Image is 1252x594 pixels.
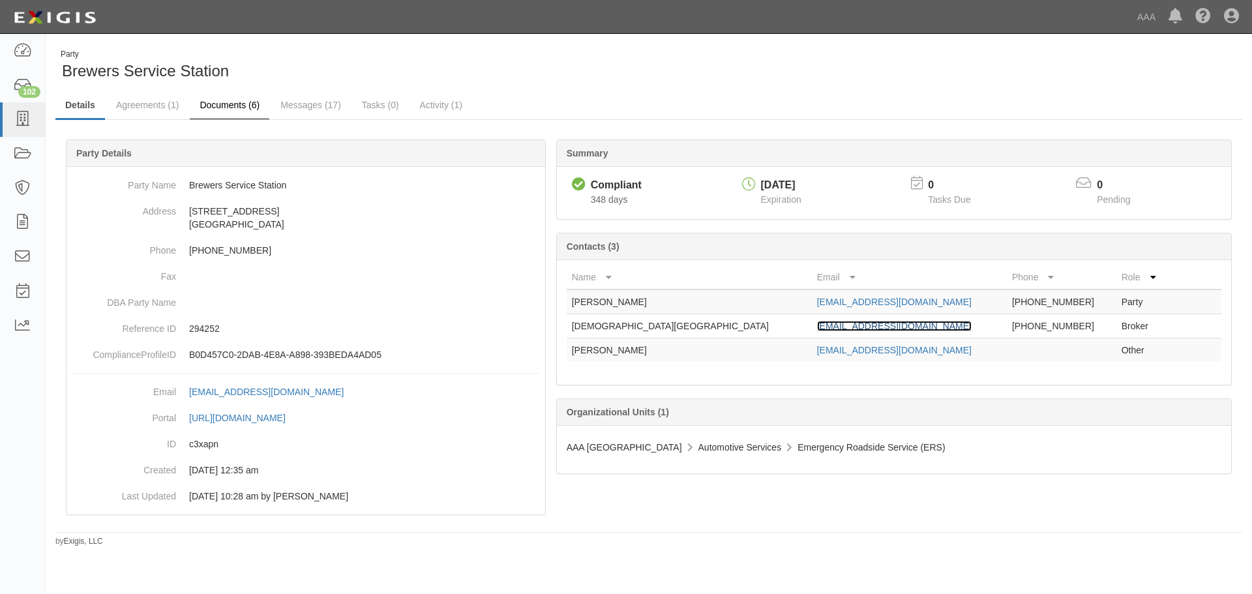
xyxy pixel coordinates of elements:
[72,237,176,257] dt: Phone
[72,237,540,263] dd: [PHONE_NUMBER]
[1195,9,1211,25] i: Help Center - Complianz
[817,345,972,355] a: [EMAIL_ADDRESS][DOMAIN_NAME]
[1097,178,1146,193] p: 0
[18,86,40,98] div: 102
[64,537,103,546] a: Exigis, LLC
[352,92,409,118] a: Tasks (0)
[55,92,105,120] a: Details
[797,442,945,453] span: Emergency Roadside Service (ERS)
[72,483,540,509] dd: 04/10/2024 10:28 am by Benjamin Tully
[190,92,269,120] a: Documents (6)
[567,241,619,252] b: Contacts (3)
[567,314,812,338] td: [DEMOGRAPHIC_DATA][GEOGRAPHIC_DATA]
[72,379,176,398] dt: Email
[1007,290,1116,314] td: [PHONE_NUMBER]
[72,457,176,477] dt: Created
[1007,265,1116,290] th: Phone
[698,442,782,453] span: Automotive Services
[72,172,176,192] dt: Party Name
[72,405,176,424] dt: Portal
[817,321,972,331] a: [EMAIL_ADDRESS][DOMAIN_NAME]
[567,442,682,453] span: AAA [GEOGRAPHIC_DATA]
[271,92,351,118] a: Messages (17)
[567,148,608,158] b: Summary
[106,92,188,118] a: Agreements (1)
[817,297,972,307] a: [EMAIL_ADDRESS][DOMAIN_NAME]
[72,431,176,451] dt: ID
[567,338,812,363] td: [PERSON_NAME]
[72,172,540,198] dd: Brewers Service Station
[761,194,801,205] span: Expiration
[61,49,229,60] div: Party
[72,290,176,309] dt: DBA Party Name
[189,387,358,397] a: [EMAIL_ADDRESS][DOMAIN_NAME]
[761,178,801,193] div: [DATE]
[567,407,669,417] b: Organizational Units (1)
[62,62,229,80] span: Brewers Service Station
[189,385,344,398] div: [EMAIL_ADDRESS][DOMAIN_NAME]
[189,322,540,335] p: 294252
[72,431,540,457] dd: c3xapn
[1116,338,1169,363] td: Other
[1116,265,1169,290] th: Role
[72,457,540,483] dd: 03/10/2023 12:35 am
[76,148,132,158] b: Party Details
[591,194,628,205] span: Since 10/04/2024
[567,265,812,290] th: Name
[72,342,176,361] dt: ComplianceProfileID
[189,348,540,361] p: B0D457C0-2DAB-4E8A-A898-393BEDA4AD05
[72,263,176,283] dt: Fax
[72,483,176,503] dt: Last Updated
[1131,4,1162,30] a: AAA
[928,178,987,193] p: 0
[567,290,812,314] td: [PERSON_NAME]
[1116,290,1169,314] td: Party
[55,536,103,547] small: by
[410,92,472,118] a: Activity (1)
[1097,194,1130,205] span: Pending
[928,194,970,205] span: Tasks Due
[72,198,176,218] dt: Address
[10,6,100,29] img: logo-5460c22ac91f19d4615b14bd174203de0afe785f0fc80cf4dbbc73dc1793850b.png
[1007,314,1116,338] td: [PHONE_NUMBER]
[55,49,639,82] div: Brewers Service Station
[72,316,176,335] dt: Reference ID
[591,178,642,193] div: Compliant
[812,265,1007,290] th: Email
[189,413,300,423] a: [URL][DOMAIN_NAME]
[72,198,540,237] dd: [STREET_ADDRESS] [GEOGRAPHIC_DATA]
[572,178,586,192] i: Compliant
[1116,314,1169,338] td: Broker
